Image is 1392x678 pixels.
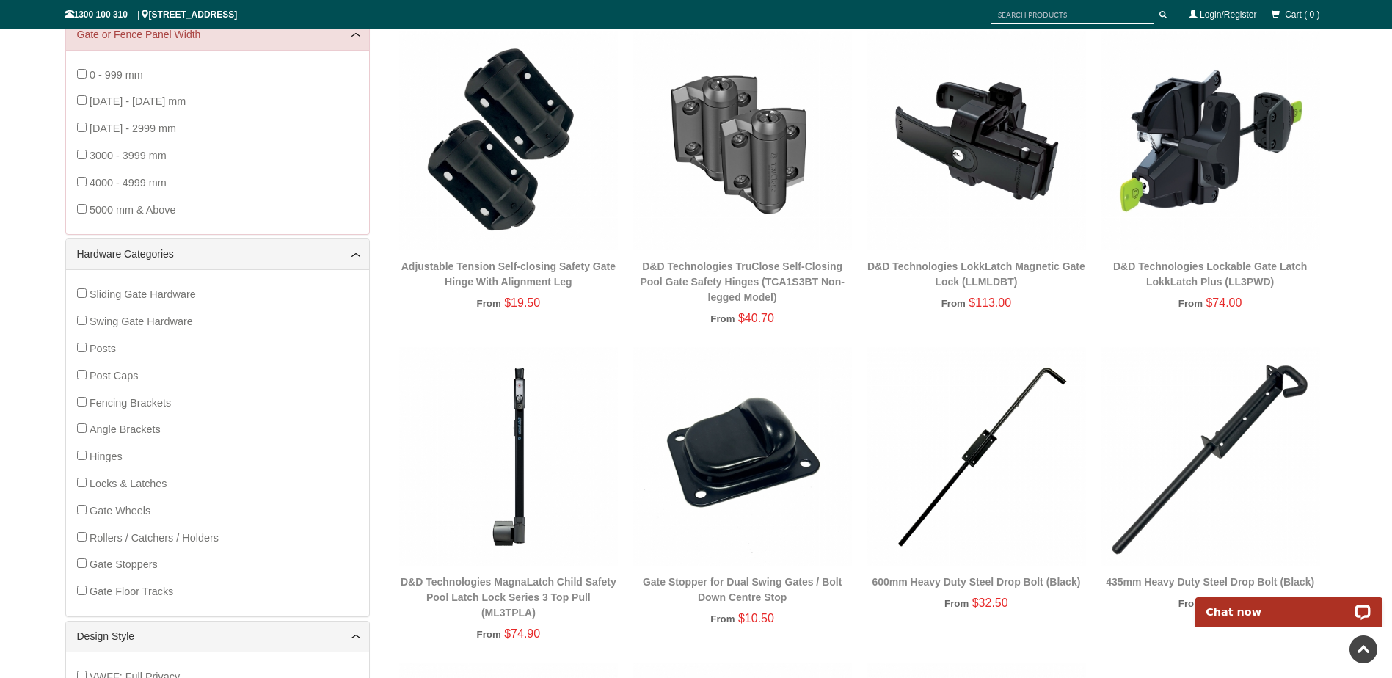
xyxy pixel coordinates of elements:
[738,612,774,624] span: $10.50
[90,123,176,134] span: [DATE] - 2999 mm
[969,296,1011,309] span: $113.00
[90,558,158,570] span: Gate Stoppers
[867,347,1086,566] img: 600mm Heavy Duty Steel Drop Bolt (Black) - Gate Warehouse
[77,27,358,43] a: Gate or Fence Panel Width
[633,31,852,250] img: D&D Technologies TruClose Self-Closing Pool Gate Safety Hinges (TCA1S3BT Non-legged Model) - Gate...
[1178,598,1203,609] span: From
[477,629,501,640] span: From
[738,312,774,324] span: $40.70
[1101,347,1320,566] img: 435mm Heavy Duty Steel Drop Bolt (Black) - Gate Warehouse
[399,31,619,250] img: Adjustable Tension Self-closing Safety Gate Hinge With Alignment Leg - Gate Warehouse
[504,627,540,640] span: $74.90
[1206,296,1242,309] span: $74.00
[401,260,616,288] a: Adjustable Tension Self-closing Safety Gate Hinge With Alignment Leg
[90,532,219,544] span: Rollers / Catchers / Holders
[90,69,143,81] span: 0 - 999 mm
[90,316,193,327] span: Swing Gate Hardware
[1200,10,1256,20] a: Login/Register
[90,343,116,354] span: Posts
[90,177,167,189] span: 4000 - 4999 mm
[90,478,167,489] span: Locks & Latches
[1285,10,1319,20] span: Cart ( 0 )
[90,150,167,161] span: 3000 - 3999 mm
[90,397,171,409] span: Fencing Brackets
[633,347,852,566] img: Gate Stopper for Dual Swing Gates / Bolt Down Centre Stop - Gate Warehouse
[867,31,1086,250] img: D&D Technologies LokkLatch Magnetic Gate Lock (LLMLDBT) - Gate Warehouse
[1113,260,1307,288] a: D&D Technologies Lockable Gate Latch LokkLatch Plus (LL3PWD)
[1106,576,1314,588] a: 435mm Heavy Duty Steel Drop Bolt (Black)
[77,629,358,644] a: Design Style
[90,370,138,382] span: Post Caps
[944,598,969,609] span: From
[941,298,966,309] span: From
[867,260,1085,288] a: D&D Technologies LokkLatch Magnetic Gate Lock (LLMLDBT)
[90,423,161,435] span: Angle Brackets
[65,10,238,20] span: 1300 100 310 | [STREET_ADDRESS]
[504,296,540,309] span: $19.50
[1101,31,1320,250] img: D&D Technologies Lockable Gate Latch LokkLatch Plus (LL3PWD) - Gate Warehouse
[710,613,735,624] span: From
[90,288,196,300] span: Sliding Gate Hardware
[90,204,176,216] span: 5000 mm & Above
[872,576,1080,588] a: 600mm Heavy Duty Steel Drop Bolt (Black)
[643,576,842,603] a: Gate Stopper for Dual Swing Gates / Bolt Down Centre Stop
[90,586,173,597] span: Gate Floor Tracks
[90,505,150,517] span: Gate Wheels
[90,451,123,462] span: Hinges
[401,576,616,619] a: D&D Technologies MagnaLatch Child Safety Pool Latch Lock Series 3 Top Pull (ML3TPLA)
[477,298,501,309] span: From
[90,95,186,107] span: [DATE] - [DATE] mm
[640,260,844,303] a: D&D Technologies TruClose Self-Closing Pool Gate Safety Hinges (TCA1S3BT Non-legged Model)
[399,347,619,566] img: D&D Technologies MagnaLatch Child Safety Pool Latch Lock Series 3 Top Pull (ML3TPLA) - Gate Wareh...
[1178,298,1203,309] span: From
[710,313,735,324] span: From
[991,6,1154,24] input: SEARCH PRODUCTS
[972,597,1008,609] span: $32.50
[77,247,358,262] a: Hardware Categories
[1186,580,1392,627] iframe: LiveChat chat widget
